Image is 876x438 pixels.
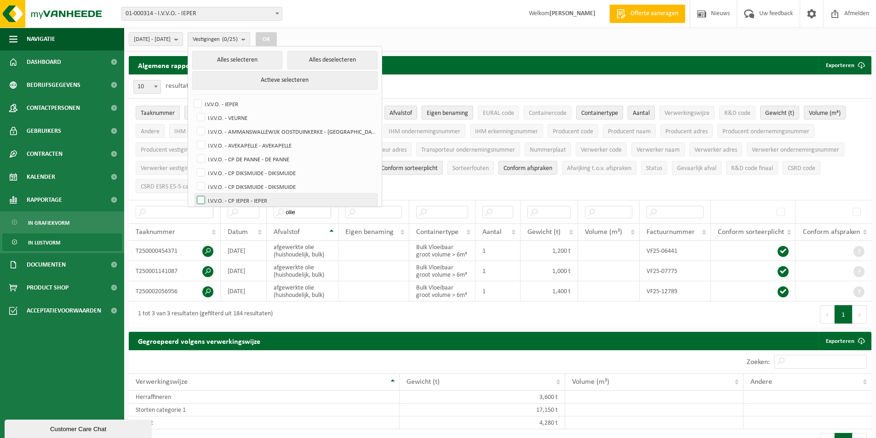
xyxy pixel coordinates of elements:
td: 1 [475,281,521,301]
span: Gebruikers [27,119,61,142]
span: CSRD code [788,165,815,172]
h2: Gegroepeerd volgens verwerkingswijze [129,332,269,350]
span: Verwerker ondernemingsnummer [752,147,839,154]
td: Storten categorie 1 [129,404,400,416]
label: I.V.V.O. - CP DE PANNE - DE PANNE [195,152,377,166]
span: Conform afspraken [803,228,860,236]
span: Conform sorteerplicht [718,228,784,236]
button: OK [256,32,277,47]
span: Vestigingen [193,33,238,46]
span: Dashboard [27,51,61,74]
button: Volume (m³)Volume (m³): Activate to sort [804,106,846,119]
span: Andere [750,378,772,386]
span: Volume (m³) [585,228,622,236]
span: Documenten [27,253,66,276]
span: Verwerker vestigingsnummer [141,165,217,172]
span: EURAL code [483,110,514,117]
span: Volume (m³) [809,110,841,117]
span: Sorteerfouten [452,165,489,172]
span: Transporteur ondernemingsnummer [421,147,515,154]
button: Verwerker adresVerwerker adres: Activate to sort [689,142,742,156]
td: 1 [475,261,521,281]
button: Transporteur ondernemingsnummerTransporteur ondernemingsnummer : Activate to sort [416,142,520,156]
span: Bedrijfsgegevens [27,74,80,97]
span: Rapportage [27,188,62,211]
button: VerwerkingswijzeVerwerkingswijze: Activate to sort [659,106,715,119]
td: [DATE] [221,261,267,281]
label: I.V.V.O. - CP DIKSMUIDE - DIKSMUIDE [195,180,377,193]
td: Transit [129,416,400,429]
td: afgewerkte olie (huishoudelijk, bulk) [267,241,338,261]
span: Kalender [27,165,55,188]
button: Exporteren [819,56,870,74]
div: 1 tot 3 van 3 resultaten (gefilterd uit 184 resultaten) [133,306,273,323]
span: Verwerkingswijze [664,110,710,117]
a: Exporteren [819,332,870,350]
a: Offerte aanvragen [609,5,685,23]
span: Containercode [529,110,567,117]
span: Volume (m³) [572,378,609,386]
button: Gewicht (t)Gewicht (t): Activate to sort [760,106,799,119]
td: Bulk Vloeibaar groot volume > 6m³ [409,261,475,281]
count: (0/25) [222,36,238,42]
button: SorteerfoutenSorteerfouten: Activate to sort [447,161,494,175]
span: Afvalstof [389,110,412,117]
button: Alles selecteren [192,51,282,69]
button: Verwerker naamVerwerker naam: Activate to sort [631,142,685,156]
button: Afwijking t.o.v. afsprakenAfwijking t.o.v. afspraken: Activate to sort [562,161,636,175]
span: 10 [133,80,161,94]
td: VF25-06441 [640,241,711,261]
span: Containertype [416,228,458,236]
span: R&D code [724,110,750,117]
button: AfvalstofAfvalstof: Activate to invert sorting [384,106,417,119]
span: Offerte aanvragen [628,9,681,18]
button: Producent codeProducent code: Activate to sort [548,124,598,138]
td: VF25-07775 [640,261,711,281]
button: Previous [820,305,835,324]
td: 4,280 t [400,416,565,429]
button: Next [853,305,867,324]
button: IHM codeIHM code: Activate to sort [169,124,205,138]
td: T250001141087 [129,261,221,281]
span: Acceptatievoorwaarden [27,299,101,322]
td: Bulk Vloeibaar groot volume > 6m³ [409,241,475,261]
button: IHM ondernemingsnummerIHM ondernemingsnummer: Activate to sort [384,124,465,138]
span: Verwerker adres [694,147,737,154]
label: I.V.V.O. - AVEKAPELLE - AVEKAPELLE [195,138,377,152]
button: R&D code finaalR&amp;D code finaal: Activate to sort [726,161,778,175]
label: I.V.V.O. - IEPER [192,97,377,111]
td: [DATE] [221,281,267,301]
button: Actieve selecteren [192,71,378,90]
span: Producent adres [665,128,708,135]
span: Afvalstof [274,228,300,236]
td: 17,150 t [400,404,565,416]
button: DatumDatum: Activate to sort [184,106,212,119]
button: Conform sorteerplicht : Activate to sort [376,161,443,175]
td: T250000454371 [129,241,221,261]
span: Eigen benaming [345,228,394,236]
span: Gewicht (t) [765,110,794,117]
span: Producent code [553,128,593,135]
span: [DATE] - [DATE] [134,33,171,46]
span: Verwerker code [581,147,622,154]
a: In lijstvorm [2,233,122,251]
td: Herraffineren [129,391,400,404]
span: 01-000314 - I.V.V.O. - IEPER [122,7,282,20]
span: In lijstvorm [28,234,60,251]
td: 1,400 t [521,281,578,301]
label: I.V.V.O. - CP DIKSMUIDE - DIKSMUIDE [195,166,377,180]
span: Taaknummer [141,110,175,117]
button: StatusStatus: Activate to sort [641,161,667,175]
label: I.V.V.O. - CP IEPER - IEPER [195,193,377,207]
span: Conform afspraken [504,165,552,172]
label: I.V.V.O. - AMMANSWALLEWIJK OOSTDUINKERKE - [GEOGRAPHIC_DATA] [195,125,377,138]
span: Aantal [633,110,650,117]
button: 1 [835,305,853,324]
label: I.V.V.O. - VEURNE [195,111,377,125]
span: In grafiekvorm [28,214,69,232]
td: 1 [475,241,521,261]
span: Navigatie [27,28,55,51]
span: Andere [141,128,160,135]
td: T250002056956 [129,281,221,301]
td: afgewerkte olie (huishoudelijk, bulk) [267,261,338,281]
